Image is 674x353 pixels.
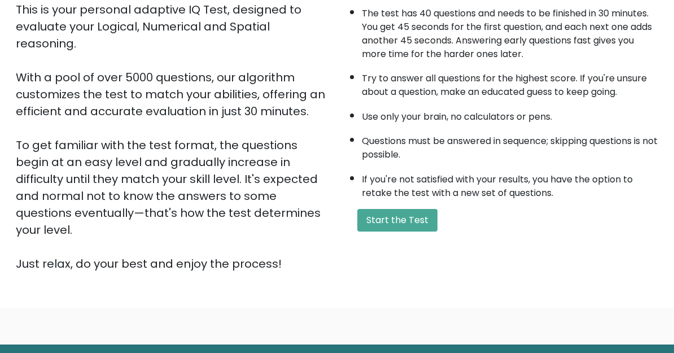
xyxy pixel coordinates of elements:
li: The test has 40 questions and needs to be finished in 30 minutes. You get 45 seconds for the firs... [362,1,658,61]
li: If you're not satisfied with your results, you have the option to retake the test with a new set ... [362,167,658,200]
li: Questions must be answered in sequence; skipping questions is not possible. [362,129,658,162]
button: Start the Test [357,209,437,232]
li: Try to answer all questions for the highest score. If you're unsure about a question, make an edu... [362,66,658,99]
div: This is your personal adaptive IQ Test, designed to evaluate your Logical, Numerical and Spatial ... [16,1,330,272]
li: Use only your brain, no calculators or pens. [362,104,658,124]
